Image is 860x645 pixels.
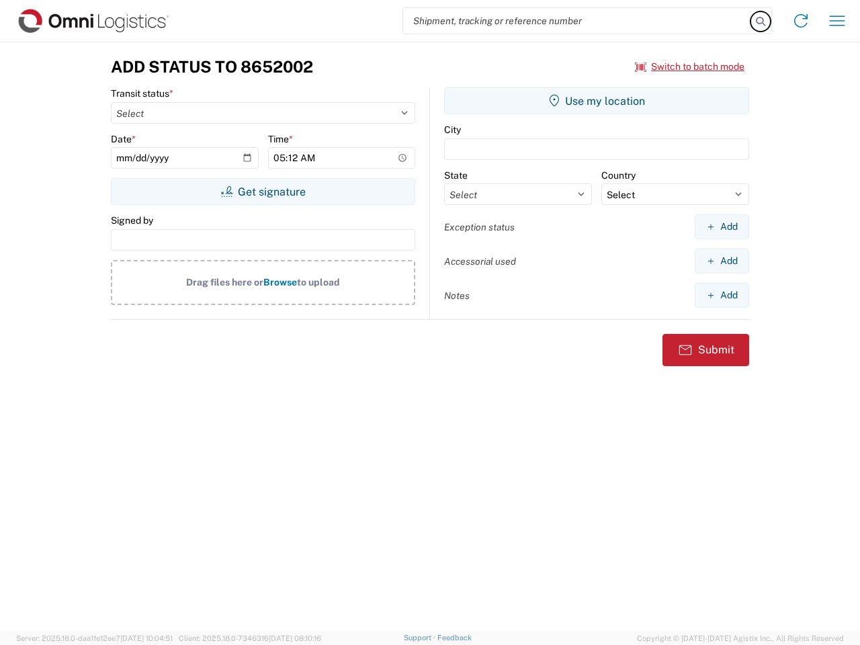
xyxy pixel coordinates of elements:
[635,56,744,78] button: Switch to batch mode
[444,221,515,233] label: Exception status
[695,249,749,273] button: Add
[444,169,468,181] label: State
[437,634,472,642] a: Feedback
[111,133,136,145] label: Date
[695,214,749,239] button: Add
[404,634,437,642] a: Support
[444,290,470,302] label: Notes
[263,277,297,288] span: Browse
[637,632,844,644] span: Copyright © [DATE]-[DATE] Agistix Inc., All Rights Reserved
[268,133,293,145] label: Time
[403,8,751,34] input: Shipment, tracking or reference number
[444,87,749,114] button: Use my location
[695,283,749,308] button: Add
[444,124,461,136] label: City
[120,634,173,642] span: [DATE] 10:04:51
[601,169,636,181] label: Country
[269,634,321,642] span: [DATE] 08:10:16
[111,57,313,77] h3: Add Status to 8652002
[662,334,749,366] button: Submit
[111,87,173,99] label: Transit status
[444,255,516,267] label: Accessorial used
[179,634,321,642] span: Client: 2025.18.0-7346316
[111,214,153,226] label: Signed by
[297,277,340,288] span: to upload
[16,634,173,642] span: Server: 2025.18.0-daa1fe12ee7
[186,277,263,288] span: Drag files here or
[111,178,415,205] button: Get signature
